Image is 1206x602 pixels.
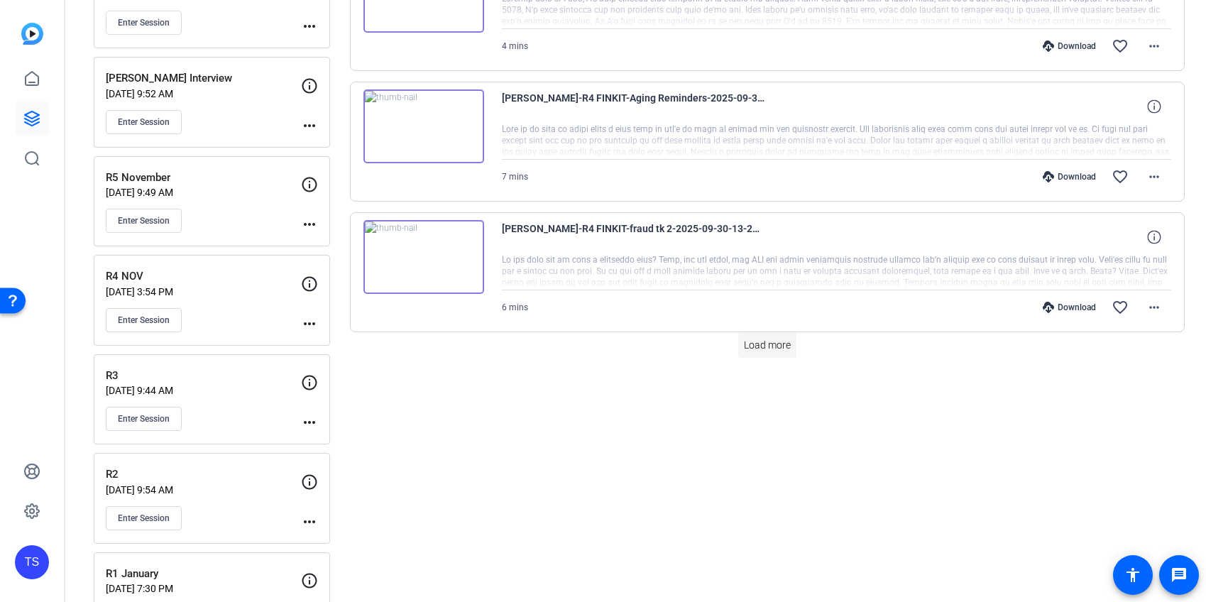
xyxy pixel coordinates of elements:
[106,566,301,582] p: R1 January
[106,187,301,198] p: [DATE] 9:49 AM
[301,216,318,233] mat-icon: more_horiz
[118,513,170,524] span: Enter Session
[21,23,43,45] img: blue-gradient.svg
[118,17,170,28] span: Enter Session
[106,170,301,186] p: R5 November
[1124,567,1141,584] mat-icon: accessibility
[106,70,301,87] p: [PERSON_NAME] Interview
[1036,171,1103,182] div: Download
[106,268,301,285] p: R4 NOV
[363,220,484,294] img: thumb-nail
[502,220,764,254] span: [PERSON_NAME]-R4 FINKIT-fraud tk 2-2025-09-30-13-20-38-456-0
[1036,302,1103,313] div: Download
[106,484,301,496] p: [DATE] 9:54 AM
[118,314,170,326] span: Enter Session
[106,466,301,483] p: R2
[301,414,318,431] mat-icon: more_horiz
[106,286,301,297] p: [DATE] 3:54 PM
[301,18,318,35] mat-icon: more_horiz
[118,413,170,425] span: Enter Session
[106,11,182,35] button: Enter Session
[106,583,301,594] p: [DATE] 7:30 PM
[15,545,49,579] div: TS
[1112,168,1129,185] mat-icon: favorite_border
[118,215,170,226] span: Enter Session
[1112,38,1129,55] mat-icon: favorite_border
[1036,40,1103,52] div: Download
[106,88,301,99] p: [DATE] 9:52 AM
[1112,299,1129,316] mat-icon: favorite_border
[738,332,796,358] button: Load more
[1171,567,1188,584] mat-icon: message
[502,302,528,312] span: 6 mins
[301,315,318,332] mat-icon: more_horiz
[301,117,318,134] mat-icon: more_horiz
[301,513,318,530] mat-icon: more_horiz
[502,41,528,51] span: 4 mins
[502,172,528,182] span: 7 mins
[118,116,170,128] span: Enter Session
[363,89,484,163] img: thumb-nail
[106,368,301,384] p: R3
[1146,38,1163,55] mat-icon: more_horiz
[1146,299,1163,316] mat-icon: more_horiz
[106,407,182,431] button: Enter Session
[106,209,182,233] button: Enter Session
[1146,168,1163,185] mat-icon: more_horiz
[106,506,182,530] button: Enter Session
[106,308,182,332] button: Enter Session
[744,338,791,353] span: Load more
[106,385,301,396] p: [DATE] 9:44 AM
[502,89,764,124] span: [PERSON_NAME]-R4 FINKIT-Aging Reminders-2025-09-30-13-30-45-811-0
[106,110,182,134] button: Enter Session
